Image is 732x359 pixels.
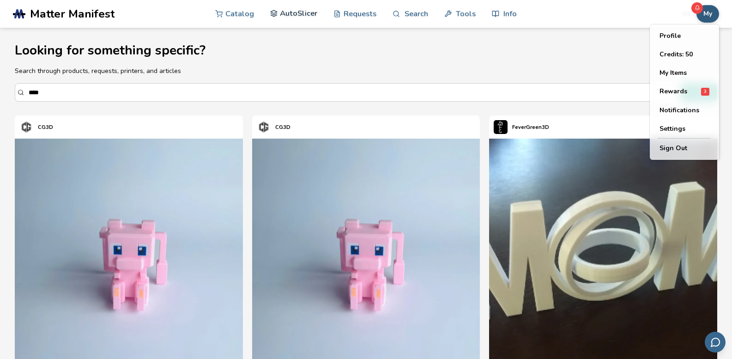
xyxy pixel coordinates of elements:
p: Search through products, requests, printers, and articles [15,66,718,76]
img: CG3D's profile [257,120,271,134]
a: FeverGreen3D's profileFeverGreen3D [489,116,554,139]
span: Rewards [659,88,687,95]
button: Settings [652,120,717,138]
input: Search [29,84,677,101]
button: Send feedback via email [705,332,726,353]
h1: Looking for something specific? [15,43,718,58]
span: 3 [701,88,709,96]
div: My [650,24,719,160]
p: FeverGreen3D [512,122,549,132]
button: My Items [652,64,717,82]
button: My [696,5,719,23]
img: FeverGreen3D's profile [494,120,508,134]
button: Profile [652,27,717,45]
span: Notifications [659,107,699,114]
button: Credits: 50 [652,45,717,64]
button: Sign Out [652,139,717,158]
img: CG3D's profile [19,120,33,134]
a: CG3D's profileCG3D [252,116,295,139]
span: Matter Manifest [30,7,115,20]
p: CG3D [275,122,290,132]
p: CG3D [38,122,53,132]
a: CG3D's profileCG3D [15,116,58,139]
